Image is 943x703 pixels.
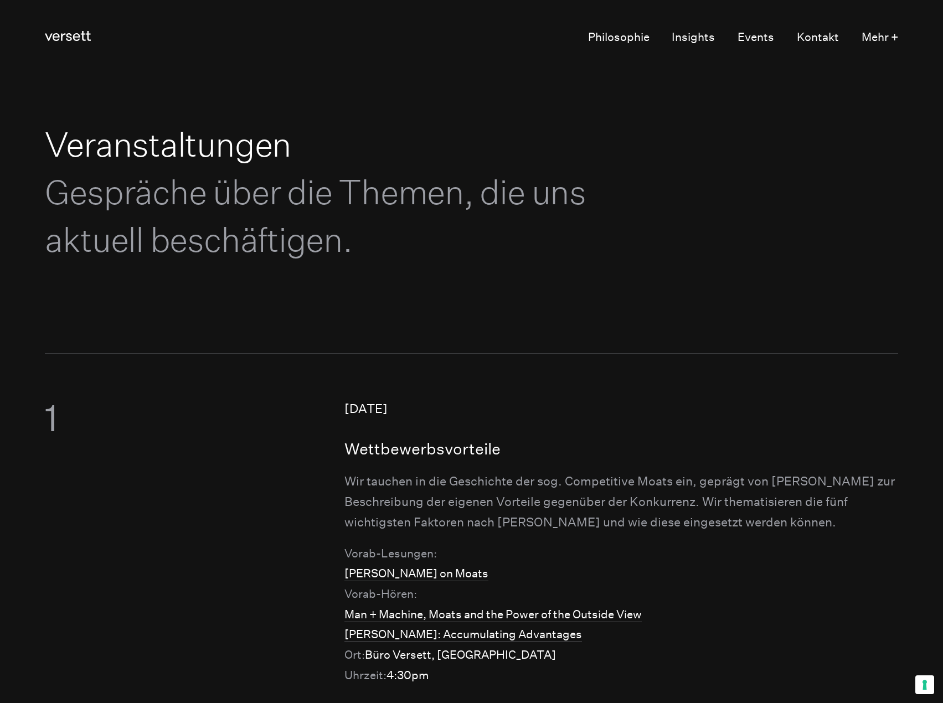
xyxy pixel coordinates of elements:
[797,27,839,49] a: Kontakt
[588,27,650,49] a: Philosophie
[344,471,898,532] p: Wir tauchen in die Geschichte der sog. Competitive Moats ein, geprägt von [PERSON_NAME] zur Besch...
[344,399,898,419] p: [DATE]
[344,645,898,665] div: Büro Versett, [GEOGRAPHIC_DATA]
[45,121,586,263] h1: Veranstaltungen
[344,628,582,642] a: [PERSON_NAME]: Accumulating Advantages
[45,172,585,259] span: Gespräche über die Themen, die uns aktuell beschäftigen.
[344,544,898,564] div: Vorab-Lesungen:
[862,27,898,49] button: Mehr +
[344,665,898,686] div: 4:30pm
[344,669,387,682] span: Uhrzeit:
[344,567,488,581] a: [PERSON_NAME] on Moats
[915,675,934,694] button: Your consent preferences for tracking technologies
[344,438,898,460] h4: Wettbewerbsvorteile
[344,608,642,622] a: Man + Machine, Moats and the Power of the Outside View
[738,27,774,49] a: Events
[672,27,715,49] a: Insights
[344,648,365,661] span: Ort:
[344,584,898,604] div: Vorab-Hören:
